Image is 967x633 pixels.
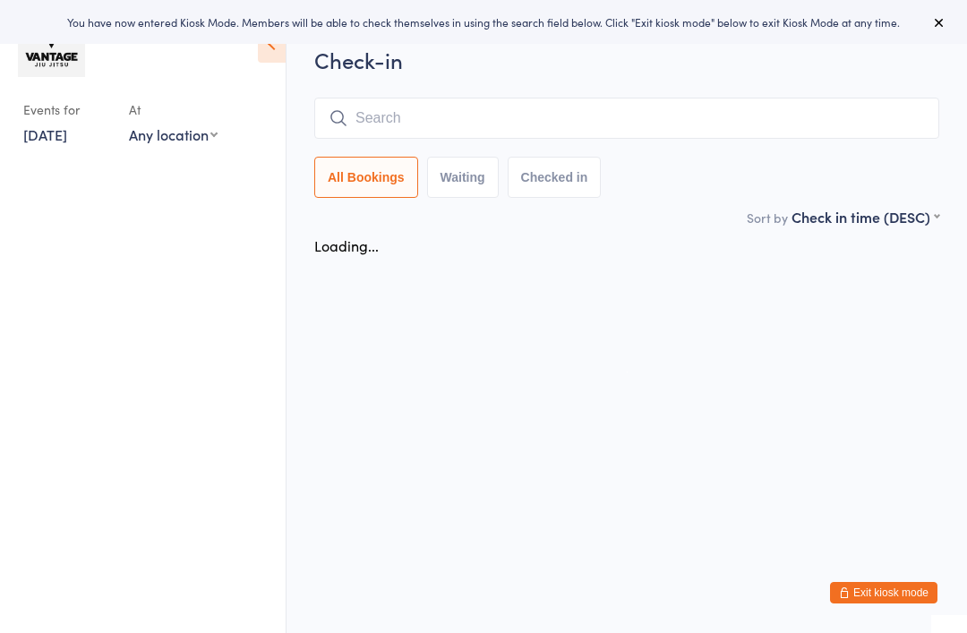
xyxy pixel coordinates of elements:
input: Search [314,98,939,139]
a: [DATE] [23,124,67,144]
div: At [129,95,218,124]
button: Checked in [508,157,602,198]
div: You have now entered Kiosk Mode. Members will be able to check themselves in using the search fie... [29,14,938,30]
label: Sort by [747,209,788,227]
img: Vantage Jiu Jitsu [18,13,85,77]
div: Check in time (DESC) [792,207,939,227]
button: Exit kiosk mode [830,582,937,603]
h2: Check-in [314,45,939,74]
div: Events for [23,95,111,124]
button: Waiting [427,157,499,198]
div: Loading... [314,235,379,255]
button: All Bookings [314,157,418,198]
div: Any location [129,124,218,144]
